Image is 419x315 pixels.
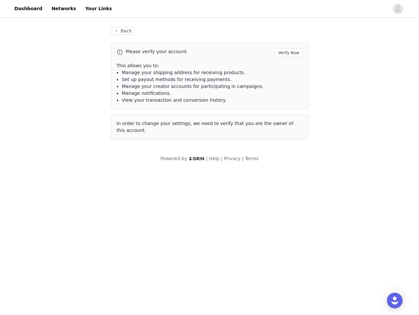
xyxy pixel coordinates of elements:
[47,1,80,16] a: Networks
[10,1,46,16] a: Dashboard
[122,70,245,75] span: Manage your shipping address for receiving products.
[224,156,241,161] a: Privacy
[387,293,403,308] div: Open Intercom Messenger
[209,156,220,161] a: Help
[206,156,208,161] span: |
[275,48,302,57] button: Verify Now
[221,156,223,161] span: |
[160,156,187,161] span: Powered by
[122,97,226,103] span: View your transaction and conversion history.
[395,4,401,14] div: avatar
[122,84,264,89] span: Manage your creator accounts for participating in campaigns.
[81,1,116,16] a: Your Links
[245,156,258,161] a: Terms
[126,48,272,55] p: Please verify your account.
[111,27,135,35] button: Back
[189,157,205,161] img: logo
[117,121,293,133] span: In order to change your settings, we need to verify that you are the owner of this account.
[242,156,244,161] span: |
[122,91,171,96] span: Manage notifications.
[122,77,231,82] span: Set up payout methods for receiving payments.
[117,62,302,69] p: This allows you to:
